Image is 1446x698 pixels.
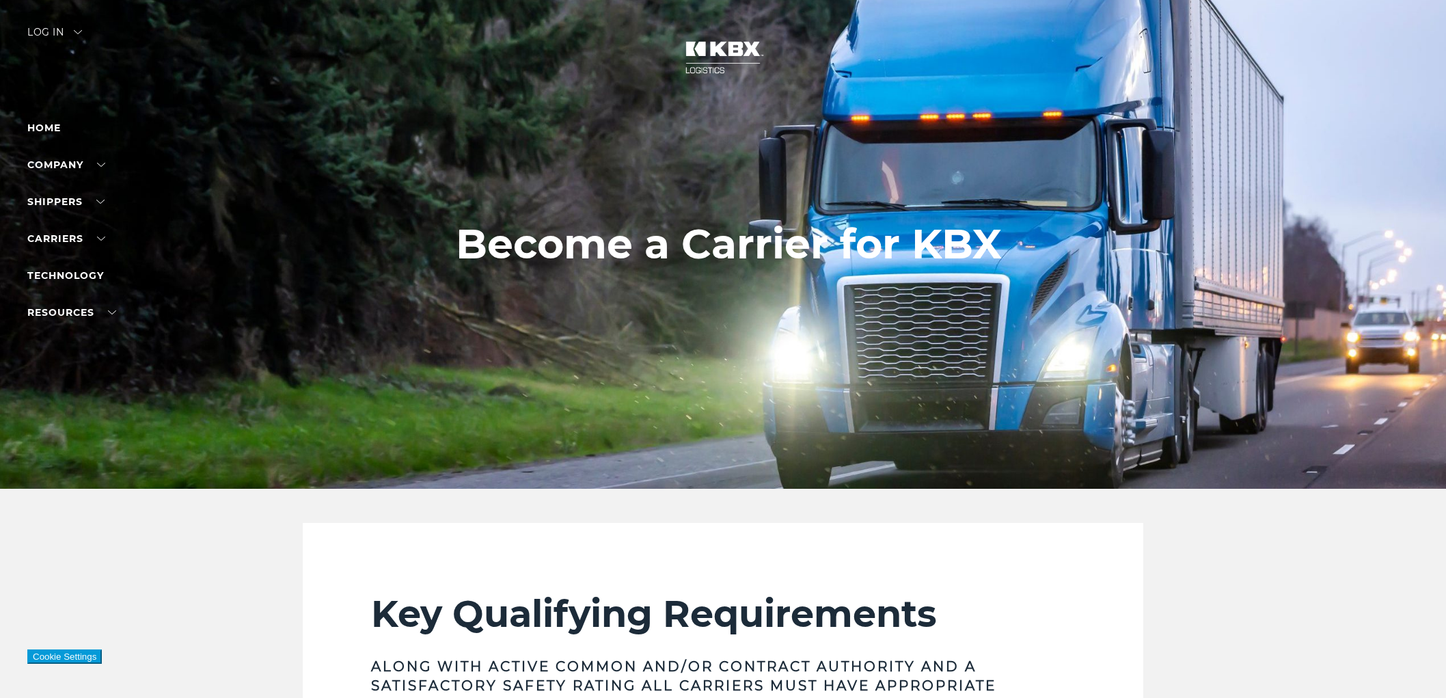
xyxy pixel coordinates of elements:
[27,269,104,282] a: Technology
[74,30,82,34] img: arrow
[27,159,105,171] a: Company
[456,221,1002,267] h1: Become a Carrier for KBX
[27,306,116,319] a: RESOURCES
[371,591,1075,636] h2: Key Qualifying Requirements
[27,649,102,664] button: Cookie Settings
[672,27,774,88] img: kbx logo
[27,196,105,208] a: SHIPPERS
[27,27,82,47] div: Log in
[27,122,61,134] a: Home
[27,232,105,245] a: Carriers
